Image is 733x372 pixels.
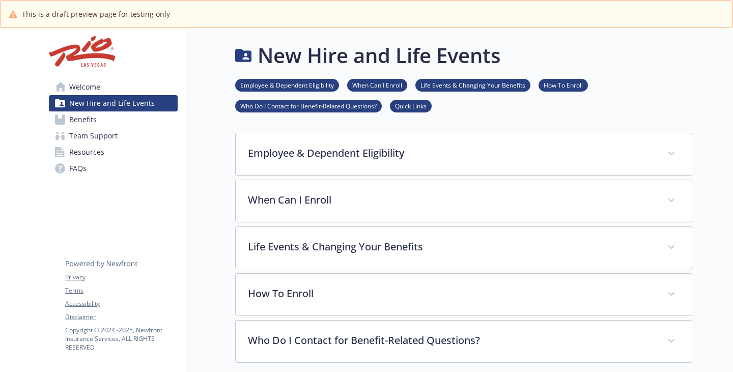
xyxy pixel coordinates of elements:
a: Terms [65,286,177,295]
span: FAQs [69,160,87,177]
span: Resources [69,144,104,160]
a: Team Support [49,128,178,144]
a: Benefits [49,111,178,128]
div: When Can I Enroll [236,180,692,222]
a: Life Events & Changing Your Benefits [415,80,530,90]
p: When Can I Enroll [248,192,655,208]
a: New Hire and Life Events [49,95,178,111]
div: Life Events & Changing Your Benefits [236,227,692,269]
a: Welcome [49,79,178,95]
a: How To Enroll [539,80,588,90]
a: Quick Links [390,101,432,110]
a: When Can I Enroll [347,80,407,90]
a: Employee & Dependent Eligibility [235,80,339,90]
div: Who Do I Contact for Benefit-Related Questions? [236,321,692,362]
p: Who Do I Contact for Benefit-Related Questions? [248,333,655,348]
span: This is a draft preview page for testing only [22,9,170,19]
span: New Hire and Life Events [69,95,155,111]
h1: New Hire and Life Events [258,40,500,71]
p: Copyright © 2024 - 2025 , Newfront Insurance Services, ALL RIGHTS RESERVED [65,326,177,352]
div: Employee & Dependent Eligibility [236,133,692,175]
div: How To Enroll [236,274,692,316]
span: Benefits [69,111,97,128]
a: Privacy [65,273,177,282]
a: Who Do I Contact for Benefit-Related Questions? [235,101,382,110]
p: Life Events & Changing Your Benefits [248,239,655,254]
span: Welcome [69,79,100,95]
span: Team Support [69,128,118,144]
a: FAQs [49,160,178,177]
p: Employee & Dependent Eligibility [248,146,655,161]
a: Accessibility [65,299,177,308]
a: Disclaimer [65,312,177,322]
a: Resources [49,144,178,160]
p: How To Enroll [248,286,655,301]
